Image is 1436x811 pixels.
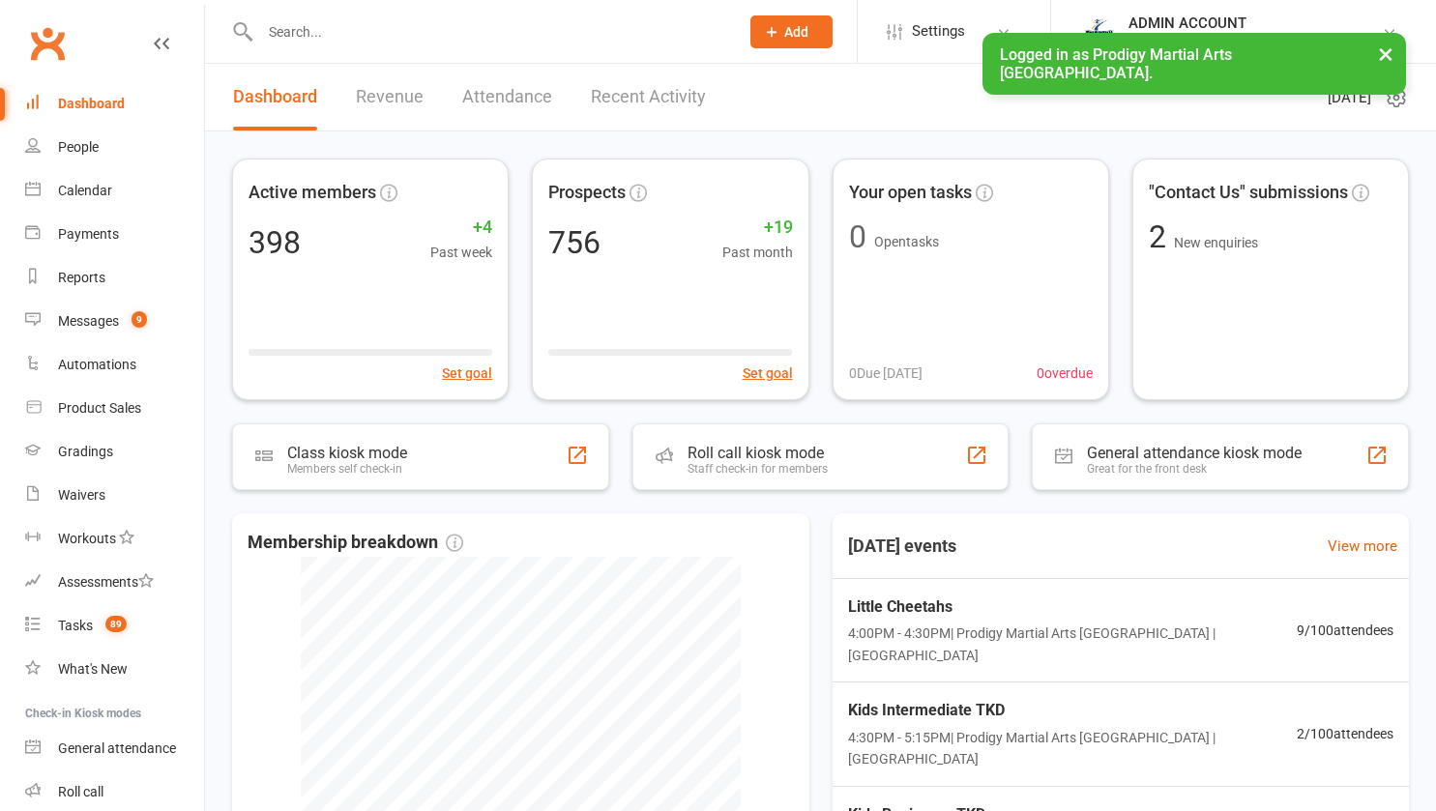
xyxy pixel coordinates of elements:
div: Great for the front desk [1087,462,1302,476]
div: Roll call kiosk mode [688,444,828,462]
span: 0 overdue [1037,362,1093,384]
div: Roll call [58,784,103,799]
div: 756 [548,227,601,258]
a: Product Sales [25,387,204,430]
span: Membership breakdown [248,529,463,557]
div: What's New [58,661,128,677]
a: General attendance kiosk mode [25,727,204,770]
div: Assessments [58,574,154,590]
span: Active members [249,179,376,207]
div: ADMIN ACCOUNT [1128,14,1382,32]
a: Waivers [25,474,204,517]
a: Messages 9 [25,300,204,343]
a: Automations [25,343,204,387]
button: Set goal [743,362,793,384]
input: Search... [254,18,725,45]
a: Payments [25,213,204,256]
span: Your open tasks [849,179,972,207]
div: 398 [249,227,301,258]
div: People [58,139,99,155]
a: People [25,126,204,169]
div: Members self check-in [287,462,407,476]
div: General attendance kiosk mode [1087,444,1302,462]
span: 2 [1149,218,1174,255]
a: Dashboard [25,82,204,126]
button: Set goal [442,362,492,384]
div: Workouts [58,531,116,546]
span: New enquiries [1174,235,1258,250]
div: General attendance [58,740,176,756]
div: Reports [58,270,105,285]
a: What's New [25,648,204,691]
span: Add [784,24,808,40]
span: "Contact Us" submissions [1149,179,1348,207]
div: Calendar [58,183,112,198]
div: Staff check-in for members [688,462,828,476]
a: Tasks 89 [25,604,204,648]
div: 0 [849,221,866,252]
span: Kids Intermediate TKD [848,698,1298,723]
a: Workouts [25,517,204,561]
a: Calendar [25,169,204,213]
div: Tasks [58,618,93,633]
span: 9 / 100 attendees [1297,620,1393,641]
span: Prospects [548,179,626,207]
a: Clubworx [23,19,72,68]
img: thumb_image1686208220.png [1080,13,1119,51]
a: View more [1328,535,1397,558]
div: Waivers [58,487,105,503]
span: 89 [105,616,127,632]
span: +4 [430,214,492,242]
h3: [DATE] events [833,529,972,564]
span: Settings [912,10,965,53]
button: Add [750,15,833,48]
div: Product Sales [58,400,141,416]
div: Payments [58,226,119,242]
span: Open tasks [874,234,939,249]
button: × [1368,33,1403,74]
div: Class kiosk mode [287,444,407,462]
span: Past month [722,242,793,263]
span: 9 [132,311,147,328]
a: Assessments [25,561,204,604]
span: 4:00PM - 4:30PM | Prodigy Martial Arts [GEOGRAPHIC_DATA] | [GEOGRAPHIC_DATA] [848,623,1298,666]
span: Logged in as Prodigy Martial Arts [GEOGRAPHIC_DATA]. [1000,45,1232,82]
div: Prodigy Martial Arts [GEOGRAPHIC_DATA] [1128,32,1382,49]
a: Reports [25,256,204,300]
div: Messages [58,313,119,329]
span: 0 Due [DATE] [849,362,923,384]
span: +19 [722,214,793,242]
div: Automations [58,357,136,372]
span: Little Cheetahs [848,594,1298,620]
span: Past week [430,242,492,263]
div: Gradings [58,444,113,459]
span: 4:30PM - 5:15PM | Prodigy Martial Arts [GEOGRAPHIC_DATA] | [GEOGRAPHIC_DATA] [848,727,1298,770]
div: Dashboard [58,96,125,111]
a: Gradings [25,430,204,474]
span: 2 / 100 attendees [1297,723,1393,744]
